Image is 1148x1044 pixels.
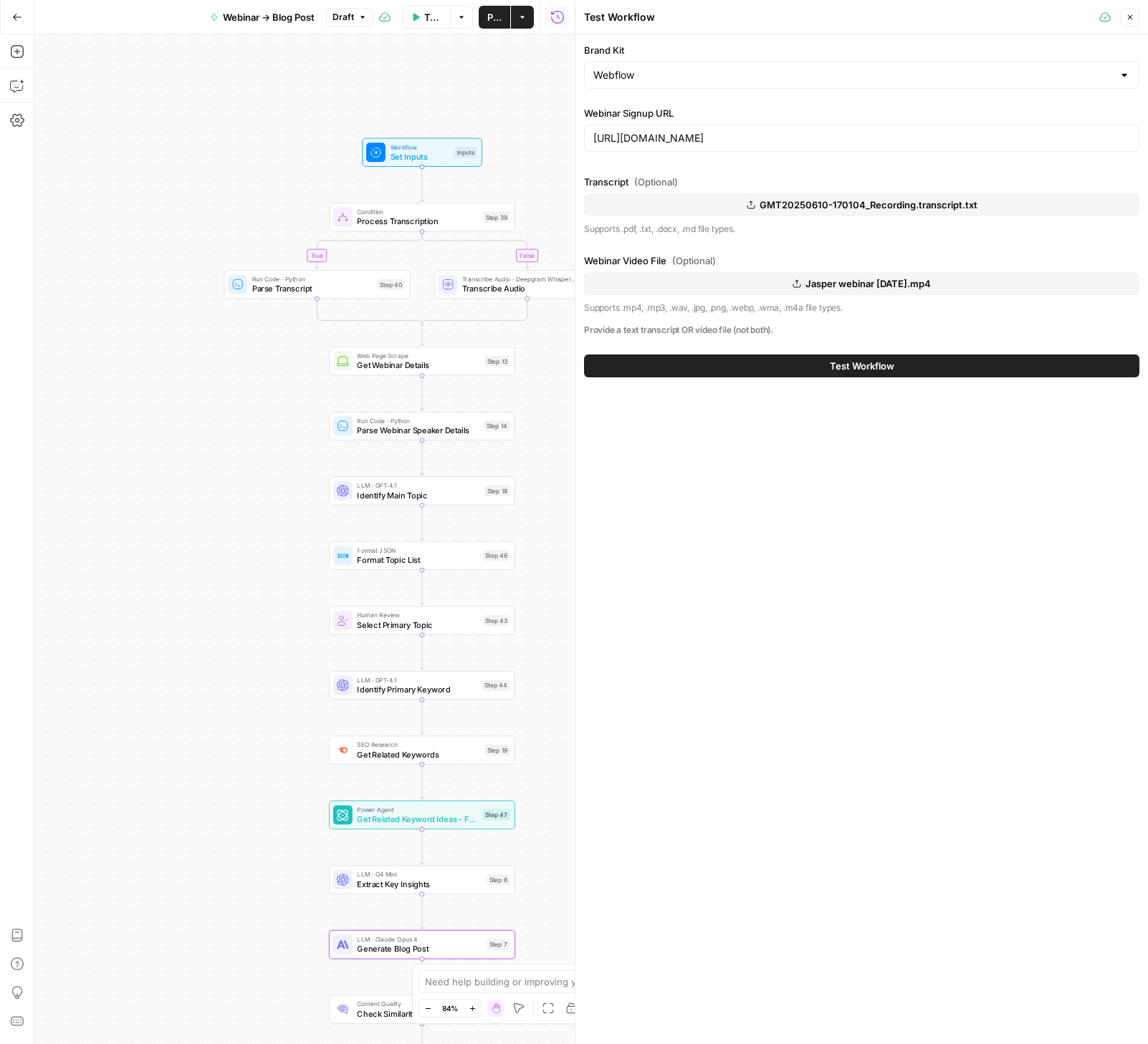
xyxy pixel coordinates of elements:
g: Edge from step_39 to step_40 [315,231,422,269]
span: Run Code · Python [357,416,479,425]
div: Step 39 [483,212,510,223]
div: Transcribe Audio · Deepgram Whisper LargeTranscribe Audio [434,270,621,299]
g: Edge from step_40 to step_39-conditional-end [317,299,422,327]
span: Get Related Keyword Ideas - Fork [357,813,477,826]
g: Edge from step_47 to step_6 [420,829,424,864]
div: Step 14 [484,420,510,431]
img: g05n0ak81hcbx2skfcsf7zupj8nr [337,1003,349,1015]
g: Edge from start to step_39 [420,167,424,202]
div: LLM · O4 MiniExtract Key InsightsStep 6 [329,865,515,894]
div: Content QualityCheck Similarity & QualityStep 29 [329,995,515,1024]
span: LLM · Claude Opus 4 [357,934,482,944]
span: Parse Webinar Speaker Details [357,424,479,436]
span: Test Workflow [830,359,894,373]
span: Check Similarity & Quality [357,1007,478,1020]
input: Webflow [593,68,1113,82]
span: GMT20250610-170104_Recording.transcript.txt [760,198,977,212]
g: Edge from step_43 to step_44 [420,635,424,670]
div: Step 7 [487,939,510,950]
span: LLM · O4 Mini [357,869,482,879]
span: Transcribe Audio [462,283,583,295]
span: Process Transcription [357,216,478,228]
strong: Provide a text transcript OR video file (not both). [584,324,773,335]
g: Edge from step_46 to step_43 [420,570,424,605]
span: Parse Transcript [252,283,373,295]
div: Step 6 [487,874,510,885]
span: (Optional) [672,253,716,268]
label: Webinar Video File [584,253,1139,268]
button: Publish [479,6,510,29]
span: Generate Blog Post [357,943,482,955]
g: Edge from step_39 to step_37 [422,231,529,269]
span: 84% [442,1002,458,1014]
div: Step 40 [378,279,405,290]
div: LLM · GPT-4.1Identify Primary KeywordStep 44 [329,671,515,700]
div: Human ReviewSelect Primary TopicStep 43 [329,606,515,634]
span: Workflow [391,142,450,152]
div: Step 13 [484,356,510,367]
span: Content Quality [357,999,478,1008]
button: Test Workflow [584,354,1139,377]
p: Supports .pdf, .txt, .docx, .md file types. [584,222,1139,236]
label: Brand Kit [584,43,1139,57]
div: Power AgentGet Related Keyword Ideas - ForkStep 47 [329,801,515,829]
span: Get Webinar Details [357,359,479,372]
div: Step 18 [484,485,510,496]
span: Human Review [357,610,477,619]
div: Step 44 [482,680,510,690]
div: Step 47 [483,810,510,821]
span: LLM · GPT-4.1 [357,675,477,685]
span: Draft [333,11,354,24]
span: Extract Key Insights [357,878,482,890]
div: LLM · GPT-4.1Identify Main TopicStep 18 [329,476,515,505]
span: Power Agent [357,805,477,814]
span: (Optional) [634,175,678,189]
span: Format JSON [357,546,477,555]
button: Jasper webinar [DATE].mp4 [584,272,1139,295]
button: Test Workflow [402,6,450,29]
div: SEO ResearchGet Related KeywordsStep 19 [329,735,515,764]
span: Format Topic List [357,554,477,566]
g: Edge from step_39-conditional-end to step_13 [420,324,424,346]
img: 8a3tdog8tf0qdwwcclgyu02y995m [337,744,349,756]
span: Run Code · Python [252,274,373,284]
div: Step 46 [483,550,510,561]
div: Run Code · PythonParse Webinar Speaker DetailsStep 14 [329,412,515,440]
g: Edge from step_37 to step_39-conditional-end [422,299,527,327]
div: Step 43 [483,615,510,626]
span: Identify Primary Keyword [357,684,477,696]
span: Web Page Scrape [357,351,479,360]
span: Get Related Keywords [357,748,479,760]
p: Supports .mp4, .mp3, .wav, .jpg, .png, .webp, .wma, .m4a file types. [584,301,1139,315]
span: Test Workflow [424,10,441,24]
button: Webinar -> Blog Post [201,6,323,29]
span: Condition [357,207,478,216]
g: Edge from step_18 to step_46 [420,506,424,541]
label: Transcript [584,175,1139,189]
span: Webinar -> Blog Post [223,10,315,24]
div: Run Code · PythonParse TranscriptStep 40 [224,270,410,299]
g: Edge from step_6 to step_7 [420,894,424,929]
g: Edge from step_44 to step_19 [420,700,424,735]
div: Web Page ScrapeGet Webinar DetailsStep 13 [329,347,515,375]
div: Format JSONFormat Topic ListStep 46 [329,541,515,570]
label: Webinar Signup URL [584,106,1139,120]
button: Draft [326,8,373,26]
div: LLM · Claude Opus 4Generate Blog PostStep 7 [329,930,515,959]
div: WorkflowSet InputsInputs [329,138,515,167]
span: Publish [487,10,502,24]
button: GMT20250610-170104_Recording.transcript.txt [584,193,1139,216]
div: ConditionProcess TranscriptionStep 39 [329,203,515,231]
div: Step 19 [484,745,510,755]
g: Edge from step_13 to step_14 [420,376,424,411]
span: Select Primary Topic [357,619,477,631]
span: Identify Main Topic [357,489,479,501]
span: SEO Research [357,740,479,749]
g: Edge from step_19 to step_47 [420,765,424,800]
span: LLM · GPT-4.1 [357,480,479,490]
span: Jasper webinar [DATE].mp4 [805,276,931,291]
span: Transcribe Audio · Deepgram Whisper Large [462,274,583,284]
span: Set Inputs [391,150,450,163]
div: Inputs [454,147,477,158]
g: Edge from step_14 to step_18 [420,440,424,475]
